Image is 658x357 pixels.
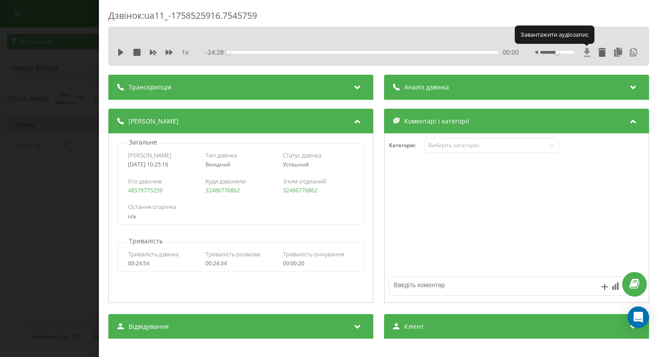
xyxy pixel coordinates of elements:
span: Остання сторінка [128,203,175,211]
div: Виберіть категорію [428,142,540,149]
div: Accessibility label [226,51,230,54]
a: 32486776862 [282,187,317,194]
span: Тривалість дзвінка [128,250,178,258]
span: Вихідний [205,161,230,168]
span: Тривалість очікування [282,250,344,258]
span: Аналіз дзвінка [404,83,449,92]
span: - 24:28 [205,48,228,57]
a: 48579775259 [128,187,162,194]
span: Куди дзвонили [205,177,245,185]
div: n/a [128,213,354,220]
a: 32486776862 [205,187,239,194]
span: [PERSON_NAME] [128,117,179,126]
span: Тип дзвінка [205,151,236,159]
span: Транскрипція [128,83,171,92]
div: Дзвінок : ua11_-1758525916.7545759 [108,9,649,27]
span: Хто дзвонив [128,177,161,185]
div: 00:00:20 [282,260,353,267]
div: Accessibility label [555,51,559,54]
span: Клієнт [404,322,423,331]
span: 1 x [182,48,188,57]
span: Коментарі і категорії [404,117,469,126]
p: Тривалість [127,237,165,246]
span: З ким з'єднаний [282,177,326,185]
span: 00:00 [503,48,519,57]
span: Відвідування [128,322,169,331]
span: [PERSON_NAME] [128,151,171,159]
p: Загальне [127,138,159,147]
div: Open Intercom Messenger [628,306,649,328]
div: Завантажити аудіозапис [515,25,594,43]
h4: Категорія : [389,142,424,149]
div: [DATE] 10:25:16 [128,161,198,168]
div: 00:24:54 [128,260,198,267]
span: Статус дзвінка [282,151,321,159]
span: Успішний [282,161,308,168]
div: 00:24:34 [205,260,276,267]
span: Тривалість розмови [205,250,260,258]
